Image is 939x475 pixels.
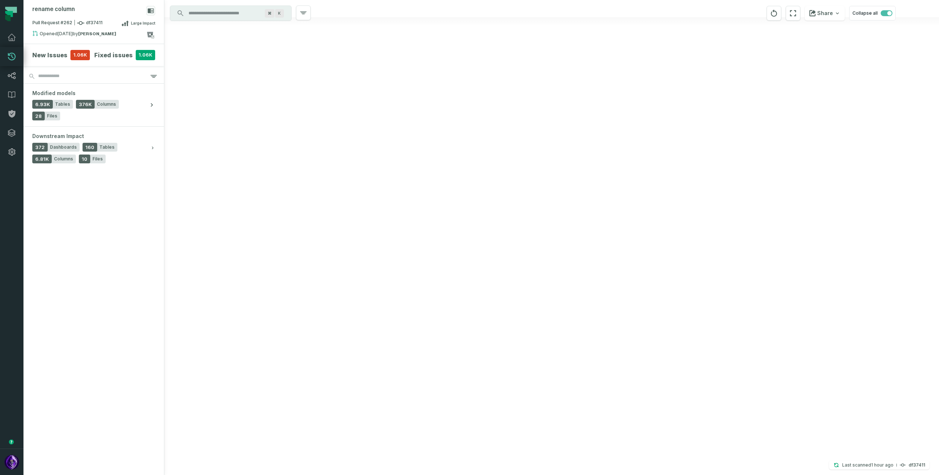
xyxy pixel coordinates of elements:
span: 376K [76,100,95,109]
span: Press ⌘ + K to focus the search bar [265,9,274,18]
button: Share [805,6,845,21]
span: Large Impact [131,20,155,26]
h4: df37411 [909,463,925,467]
span: Press ⌘ + K to focus the search bar [275,9,284,18]
span: Modified models [32,90,76,97]
a: View on bitbucket [146,30,155,39]
span: Columns [54,156,73,162]
button: New Issues1.06KFixed issues1.06K [32,50,155,60]
div: Tooltip anchor [8,439,15,445]
button: Collapse all [849,6,896,21]
span: 1.06K [70,50,90,60]
span: 6.81K [32,155,52,163]
span: Dashboards [50,144,77,150]
span: 28 [32,112,45,120]
button: Last scanned[DATE] 9:04:36 AMdf37411 [829,461,929,469]
span: Pull Request #262 df37411 [32,19,102,27]
span: Downstream Impact [32,133,84,140]
button: Downstream Impact372Dashboards160Tables6.81KColumns10Files [23,127,164,169]
span: Files [47,113,57,119]
h4: New Issues [32,51,67,59]
strong: Yaniv Bordeynik (Yaniv Bordeynik) [78,32,116,36]
span: 372 [32,143,48,152]
img: avatar of Ofir Or [4,455,19,469]
span: 10 [79,155,90,163]
button: Modified models6.93KTables376KColumns28Files [23,84,164,126]
span: Tables [99,144,114,150]
div: rename column [32,6,75,13]
span: Tables [55,101,70,107]
span: Files [92,156,103,162]
div: Opened by [32,30,146,39]
p: Last scanned [842,461,894,469]
relative-time: Sep 1, 2025, 10:41 AM GMT+3 [58,31,73,36]
h4: Fixed issues [94,51,133,59]
relative-time: Sep 2, 2025, 9:04 AM GMT+3 [871,462,894,468]
span: 160 [83,143,97,152]
span: 6.93K [32,100,53,109]
span: 1.06K [136,50,155,60]
span: Columns [97,101,116,107]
